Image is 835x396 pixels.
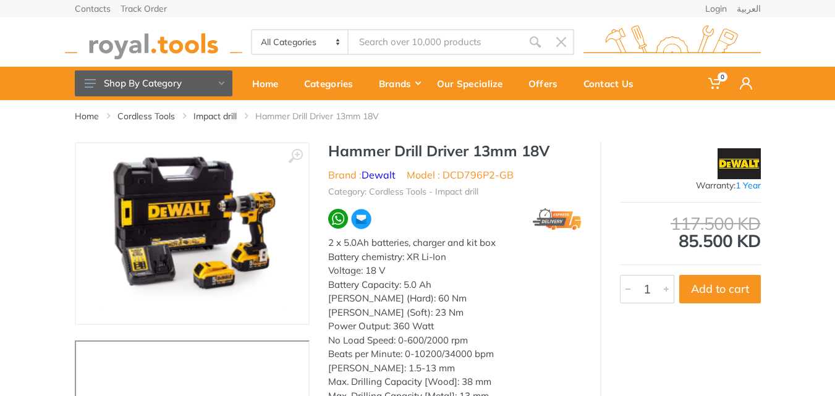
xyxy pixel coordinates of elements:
[328,209,348,229] img: wa.webp
[101,156,283,311] img: Royal Tools - Hammer Drill Driver 13mm 18V
[75,110,99,122] a: Home
[328,142,582,160] h1: Hammer Drill Driver 13mm 18V
[718,72,727,82] span: 0
[328,167,396,182] li: Brand :
[252,30,349,54] select: Category
[75,110,761,122] nav: breadcrumb
[75,70,232,96] button: Shop By Category
[193,110,237,122] a: Impact drill
[520,67,575,100] a: Offers
[65,25,242,59] img: royal.tools Logo
[328,185,478,198] li: Category: Cordless Tools - Impact drill
[407,167,514,182] li: Model : DCD796P2-GB
[117,110,175,122] a: Cordless Tools
[255,110,397,122] li: Hammer Drill Driver 13mm 18V
[718,148,761,179] img: Dewalt
[735,180,761,191] span: 1 Year
[620,215,761,250] div: 85.500 KD
[295,67,370,100] a: Categories
[575,70,651,96] div: Contact Us
[349,29,522,55] input: Site search
[620,179,761,192] div: Warranty:
[700,67,731,100] a: 0
[295,70,370,96] div: Categories
[350,208,372,230] img: ma.webp
[583,25,761,59] img: royal.tools Logo
[679,275,761,303] button: Add to cart
[737,4,761,13] a: العربية
[75,4,111,13] a: Contacts
[620,215,761,232] div: 117.500 KD
[362,169,396,181] a: Dewalt
[533,208,582,230] img: express.png
[520,70,575,96] div: Offers
[705,4,727,13] a: Login
[575,67,651,100] a: Contact Us
[370,70,428,96] div: Brands
[244,70,295,96] div: Home
[244,67,295,100] a: Home
[428,67,520,100] a: Our Specialize
[121,4,167,13] a: Track Order
[428,70,520,96] div: Our Specialize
